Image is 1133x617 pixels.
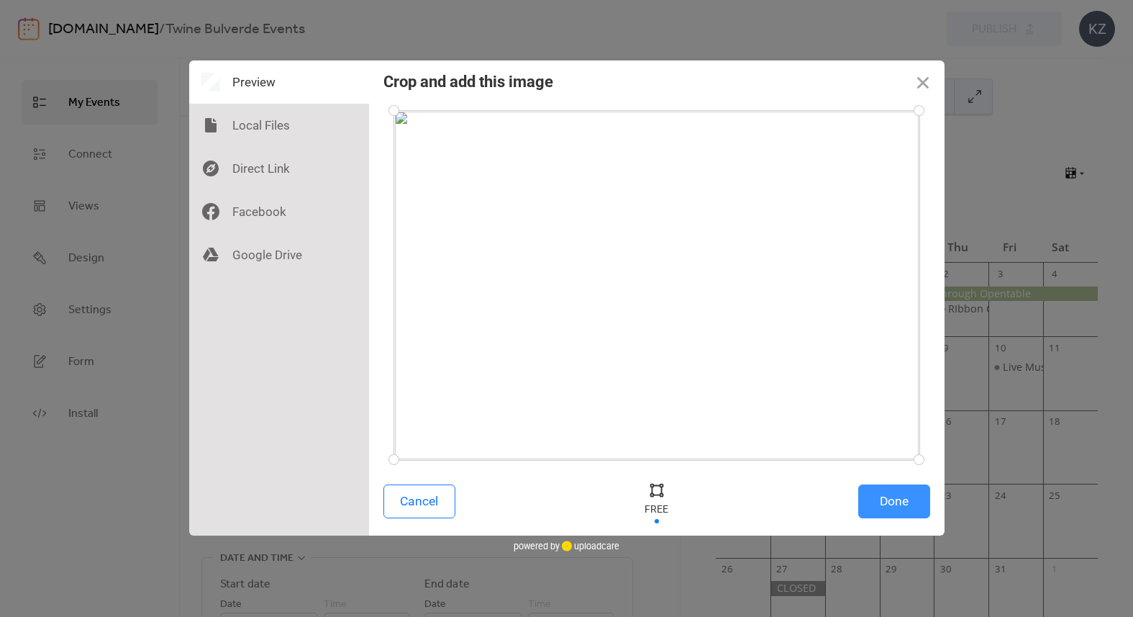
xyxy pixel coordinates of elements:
div: Preview [189,60,369,104]
button: Done [858,485,930,518]
button: Cancel [383,485,455,518]
button: Close [901,60,945,104]
div: Local Files [189,104,369,147]
div: Direct Link [189,147,369,190]
div: Facebook [189,190,369,233]
a: uploadcare [560,541,619,551]
div: Google Drive [189,233,369,276]
div: powered by [514,536,619,557]
div: Crop and add this image [383,73,553,91]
